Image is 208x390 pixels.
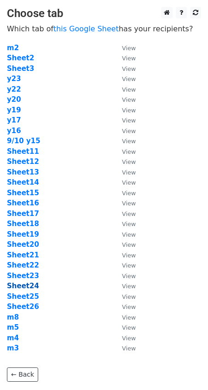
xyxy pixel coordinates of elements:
[7,282,39,290] a: Sheet24
[7,157,39,166] a: Sheet12
[7,54,34,62] a: Sheet2
[113,168,136,176] a: View
[122,303,136,310] small: View
[113,147,136,156] a: View
[122,55,136,62] small: View
[113,344,136,352] a: View
[162,346,208,390] iframe: Chat Widget
[7,272,39,280] strong: Sheet23
[122,293,136,300] small: View
[122,210,136,217] small: View
[113,157,136,166] a: View
[113,323,136,332] a: View
[113,106,136,114] a: View
[7,261,39,269] a: Sheet22
[7,44,19,52] a: m2
[122,262,136,269] small: View
[7,240,39,249] a: Sheet20
[53,24,119,33] a: this Google Sheet
[122,45,136,52] small: View
[7,367,38,382] a: ← Back
[122,345,136,352] small: View
[113,261,136,269] a: View
[113,251,136,259] a: View
[122,96,136,103] small: View
[113,292,136,301] a: View
[122,190,136,197] small: View
[122,241,136,248] small: View
[113,230,136,239] a: View
[7,230,39,239] a: Sheet19
[7,323,19,332] a: m5
[122,148,136,155] small: View
[122,200,136,207] small: View
[113,220,136,228] a: View
[7,127,21,135] a: y16
[113,116,136,124] a: View
[7,344,19,352] strong: m3
[7,334,19,342] strong: m4
[7,199,39,207] a: Sheet16
[7,137,40,145] a: 9/10 y15
[122,158,136,165] small: View
[113,240,136,249] a: View
[7,189,39,197] a: Sheet15
[7,7,201,20] h3: Choose tab
[122,283,136,290] small: View
[122,221,136,227] small: View
[122,273,136,279] small: View
[7,313,19,321] strong: m8
[7,85,21,93] strong: y22
[113,334,136,342] a: View
[7,303,39,311] a: Sheet26
[122,86,136,93] small: View
[7,168,39,176] a: Sheet13
[113,313,136,321] a: View
[122,117,136,124] small: View
[122,76,136,82] small: View
[113,210,136,218] a: View
[122,65,136,72] small: View
[7,220,39,228] a: Sheet18
[7,147,39,156] a: Sheet11
[7,75,21,83] a: y23
[113,282,136,290] a: View
[122,252,136,259] small: View
[7,24,201,34] p: Which tab of has your recipients?
[113,75,136,83] a: View
[7,292,39,301] strong: Sheet25
[113,303,136,311] a: View
[7,210,39,218] a: Sheet17
[113,272,136,280] a: View
[7,251,39,259] a: Sheet21
[113,137,136,145] a: View
[113,199,136,207] a: View
[113,54,136,62] a: View
[7,95,21,104] a: y20
[113,85,136,93] a: View
[7,64,34,73] a: Sheet3
[122,169,136,176] small: View
[122,128,136,134] small: View
[7,116,21,124] a: y17
[7,106,21,114] a: y19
